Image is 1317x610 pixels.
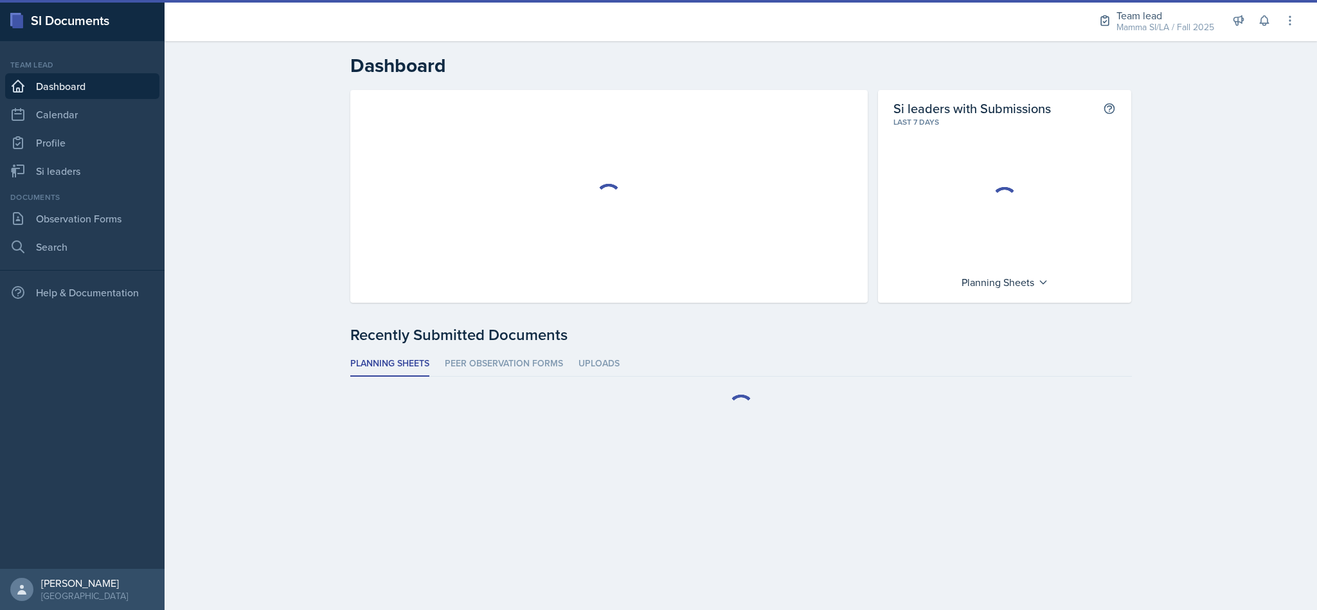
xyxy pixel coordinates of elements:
[5,280,159,305] div: Help & Documentation
[893,100,1051,116] h2: Si leaders with Submissions
[5,102,159,127] a: Calendar
[445,352,563,377] li: Peer Observation Forms
[5,158,159,184] a: Si leaders
[893,116,1116,128] div: Last 7 days
[5,234,159,260] a: Search
[1116,21,1214,34] div: Mamma SI/LA / Fall 2025
[5,59,159,71] div: Team lead
[1116,8,1214,23] div: Team lead
[41,577,128,589] div: [PERSON_NAME]
[5,206,159,231] a: Observation Forms
[41,589,128,602] div: [GEOGRAPHIC_DATA]
[5,73,159,99] a: Dashboard
[350,54,1132,77] h2: Dashboard
[5,192,159,203] div: Documents
[350,352,429,377] li: Planning Sheets
[5,130,159,156] a: Profile
[955,272,1055,292] div: Planning Sheets
[578,352,620,377] li: Uploads
[350,323,1132,346] div: Recently Submitted Documents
